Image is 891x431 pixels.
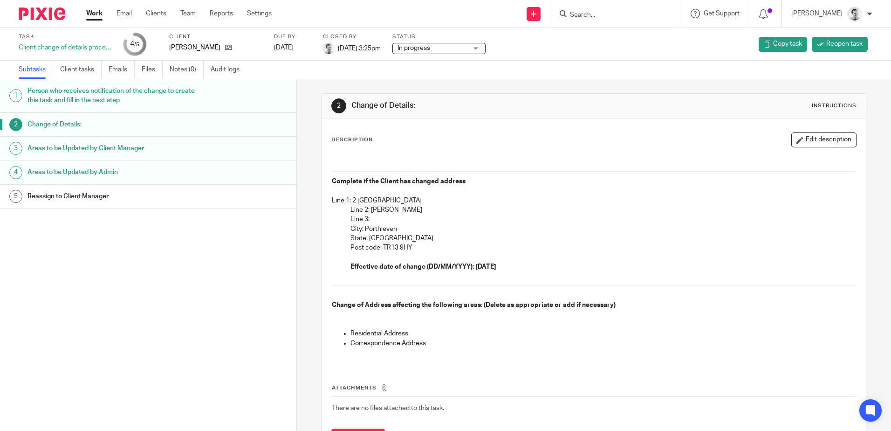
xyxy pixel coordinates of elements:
[351,101,614,111] h1: Change of Details:
[332,385,377,390] span: Attachments
[109,61,135,79] a: Emails
[847,7,862,21] img: Andy_2025.jpg
[27,189,201,203] h1: Reassign to Client Manager
[27,165,201,179] h1: Areas to be Updated by Admin
[350,264,496,270] strong: Effective date of change (DD/MM/YYYY): [DATE]
[569,11,653,20] input: Search
[27,84,201,108] h1: Person who receives notification of the change to create this task and fill in the next step
[331,98,346,113] div: 2
[332,178,466,185] strong: Complete if the Client has changed address
[332,302,616,308] strong: Change of Address affecting the following areas: (Delete as appropriate or add if necessary)
[130,39,139,49] div: 4
[169,33,262,41] label: Client
[274,43,311,52] div: [DATE]
[826,39,863,49] span: Reopen task
[86,9,103,18] a: Work
[169,43,220,52] p: [PERSON_NAME]
[180,9,196,18] a: Team
[392,33,486,41] label: Status
[704,10,740,17] span: Get Support
[350,224,856,234] p: City: Porthleven
[170,61,204,79] a: Notes (0)
[9,89,22,102] div: 1
[350,234,856,243] p: State: [GEOGRAPHIC_DATA]
[331,136,373,144] p: Description
[142,61,163,79] a: Files
[19,43,112,52] div: Client change of details process
[19,61,53,79] a: Subtasks
[759,37,807,52] a: Copy task
[9,142,22,155] div: 3
[146,9,166,18] a: Clients
[791,9,843,18] p: [PERSON_NAME]
[19,7,65,20] img: Pixie
[350,215,856,224] p: Line 3:
[791,132,857,147] button: Edit description
[9,118,22,131] div: 2
[210,9,233,18] a: Reports
[134,42,139,47] small: /5
[9,190,22,203] div: 5
[773,39,802,49] span: Copy task
[338,45,381,51] span: [DATE] 3:25pm
[60,61,102,79] a: Client tasks
[27,141,201,155] h1: Areas to be Updated by Client Manager
[247,9,272,18] a: Settings
[323,33,381,41] label: Closed by
[27,118,201,132] h1: Change of Details:
[323,43,334,54] img: Andy_2025.jpg
[332,405,444,411] span: There are no files attached to this task.
[350,243,856,252] p: Post code: TR13 9HY
[398,45,430,51] span: In progress
[211,61,247,79] a: Audit logs
[19,33,112,41] label: Task
[332,196,856,205] p: Line 1: 2 [GEOGRAPHIC_DATA]
[812,102,857,110] div: Instructions
[350,329,856,338] p: Residential Address
[812,37,868,52] a: Reopen task
[274,33,311,41] label: Due by
[350,205,856,215] p: Line 2: [PERSON_NAME]
[350,339,856,348] p: Correspondence Address
[117,9,132,18] a: Email
[9,166,22,179] div: 4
